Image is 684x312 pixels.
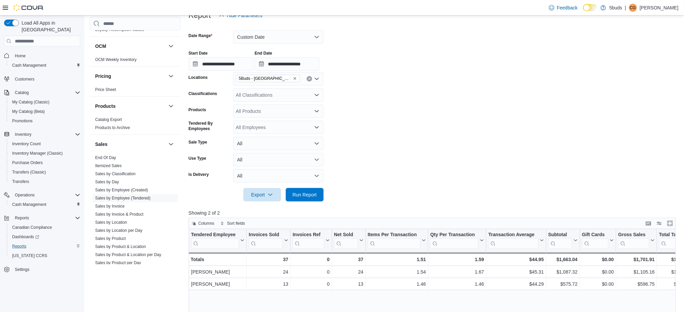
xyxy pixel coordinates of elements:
button: [US_STATE] CCRS [7,251,83,260]
label: Locations [189,75,208,80]
a: Feedback [546,1,580,14]
a: Dashboards [7,232,83,242]
a: Cash Management [9,61,49,69]
div: 1.51 [367,255,426,263]
div: Products [90,116,181,134]
span: Sales by Location [95,220,127,225]
p: [PERSON_NAME] [640,4,679,12]
h3: OCM [95,43,106,50]
span: My Catalog (Classic) [9,98,80,106]
a: Itemized Sales [95,163,122,168]
button: Transfers (Classic) [7,167,83,177]
div: 1.54 [368,268,426,276]
div: 0 [293,268,329,276]
a: Sales by Location per Day [95,228,142,233]
button: Inventory Count [7,139,83,149]
button: Hide Parameters [216,9,265,22]
a: Canadian Compliance [9,223,55,231]
span: Operations [15,192,35,198]
input: Press the down key to open a popover containing a calendar. [189,57,253,71]
div: Invoices Sold [249,232,283,238]
button: All [233,153,324,166]
button: Custom Date [233,30,324,44]
span: Sales by Invoice & Product [95,212,143,217]
span: End Of Day [95,155,116,160]
div: Tendered Employee [191,232,239,249]
button: Open list of options [314,76,320,82]
div: Sales [90,154,181,270]
button: Home [1,51,83,60]
span: Columns [198,221,214,226]
div: $0.00 [582,268,614,276]
div: Subtotal [548,232,572,249]
button: Open list of options [314,125,320,130]
label: End Date [255,51,272,56]
button: Transaction Average [488,232,544,249]
span: My Catalog (Beta) [12,109,45,114]
a: Sales by Product per Day [95,260,141,265]
span: [US_STATE] CCRS [12,253,47,258]
span: Load All Apps in [GEOGRAPHIC_DATA] [19,20,80,33]
span: Promotions [12,118,33,124]
button: Purchase Orders [7,158,83,167]
div: 13 [334,280,363,288]
button: Settings [1,264,83,274]
div: Items Per Transaction [367,232,420,249]
a: Inventory Manager (Classic) [9,149,65,157]
button: Invoices Ref [293,232,329,249]
button: Promotions [7,116,83,126]
span: Export [247,188,277,201]
a: Price Sheet [95,87,116,92]
button: Open list of options [314,92,320,98]
span: Transfers (Classic) [9,168,80,176]
h3: Report [189,11,211,20]
div: $1,701.91 [618,255,655,263]
button: Reports [7,242,83,251]
div: Transaction Average [488,232,538,238]
button: Inventory Manager (Classic) [7,149,83,158]
div: [PERSON_NAME] [191,280,244,288]
button: Net Sold [334,232,363,249]
button: Columns [189,219,217,227]
span: Sales by Product & Location [95,244,146,249]
span: Transfers (Classic) [12,169,46,175]
span: Transfers [12,179,29,184]
span: Catalog [15,90,29,95]
a: Sales by Product & Location [95,244,146,249]
a: My Catalog (Beta) [9,107,48,116]
div: 13 [249,280,288,288]
div: Invoices Ref [293,232,324,249]
span: Purchase Orders [9,159,80,167]
span: Home [15,53,26,59]
div: 0 [293,255,329,263]
div: $0.00 [582,280,614,288]
button: Remove 5Buds - Weyburn from selection in this group [293,76,297,81]
a: Catalog Export [95,117,122,122]
button: Keyboard shortcuts [645,219,653,227]
a: Products to Archive [95,125,130,130]
div: Gift Cards [582,232,608,238]
span: OCM Weekly Inventory [95,57,137,62]
button: Display options [655,219,663,227]
a: Sales by Employee (Tendered) [95,196,151,200]
button: Clear input [307,76,312,82]
a: Settings [12,266,32,274]
span: Settings [15,267,29,272]
p: Showing 2 of 2 [189,210,681,216]
div: Pricing [90,86,181,96]
span: Sales by Invoice [95,204,125,209]
div: 1.46 [430,280,484,288]
button: Tendered Employee [191,232,244,249]
div: Net Sold [334,232,358,238]
div: Transaction Average [488,232,538,249]
input: Press the down key to open a popover containing a calendar. [255,57,320,71]
div: 1.46 [368,280,426,288]
div: Invoices Ref [293,232,324,238]
span: Settings [12,265,80,274]
div: Tendered Employee [191,232,239,238]
button: Customers [1,74,83,84]
div: $1,087.32 [548,268,577,276]
div: 0 [293,280,329,288]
